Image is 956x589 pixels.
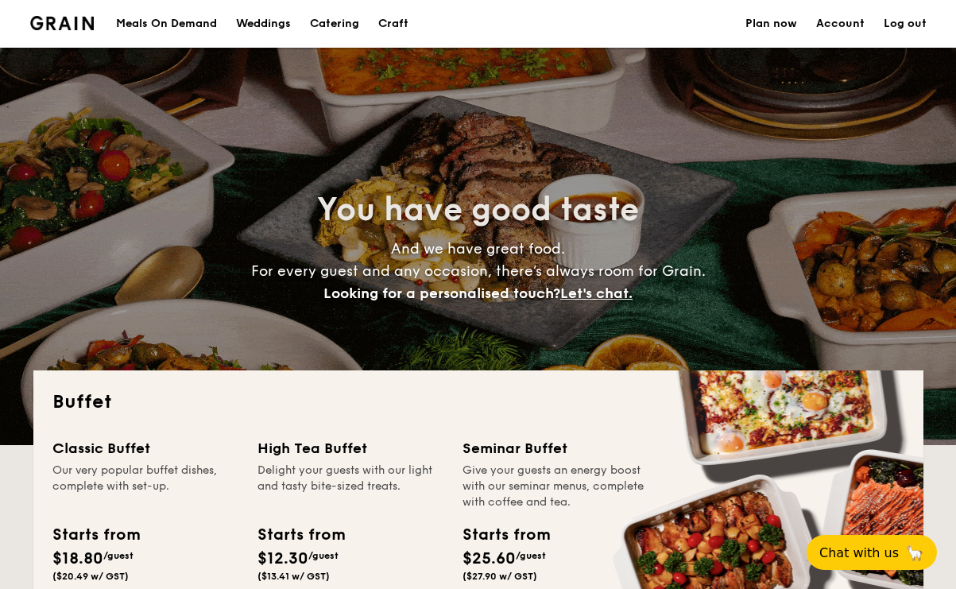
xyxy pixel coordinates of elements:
[463,549,516,568] span: $25.60
[30,16,95,30] img: Grain
[463,571,537,582] span: ($27.90 w/ GST)
[257,437,443,459] div: High Tea Buffet
[317,191,639,229] span: You have good taste
[257,549,308,568] span: $12.30
[323,285,560,302] span: Looking for a personalised touch?
[103,550,134,561] span: /guest
[463,523,549,547] div: Starts from
[257,523,344,547] div: Starts from
[251,240,706,302] span: And we have great food. For every guest and any occasion, there’s always room for Grain.
[819,545,899,560] span: Chat with us
[257,571,330,582] span: ($13.41 w/ GST)
[30,16,95,30] a: Logotype
[52,571,129,582] span: ($20.49 w/ GST)
[463,463,648,510] div: Give your guests an energy boost with our seminar menus, complete with coffee and tea.
[257,463,443,510] div: Delight your guests with our light and tasty bite-sized treats.
[463,437,648,459] div: Seminar Buffet
[308,550,339,561] span: /guest
[905,544,924,562] span: 🦙
[516,550,546,561] span: /guest
[52,437,238,459] div: Classic Buffet
[560,285,633,302] span: Let's chat.
[807,535,937,570] button: Chat with us🦙
[52,463,238,510] div: Our very popular buffet dishes, complete with set-up.
[52,389,904,415] h2: Buffet
[52,523,139,547] div: Starts from
[52,549,103,568] span: $18.80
